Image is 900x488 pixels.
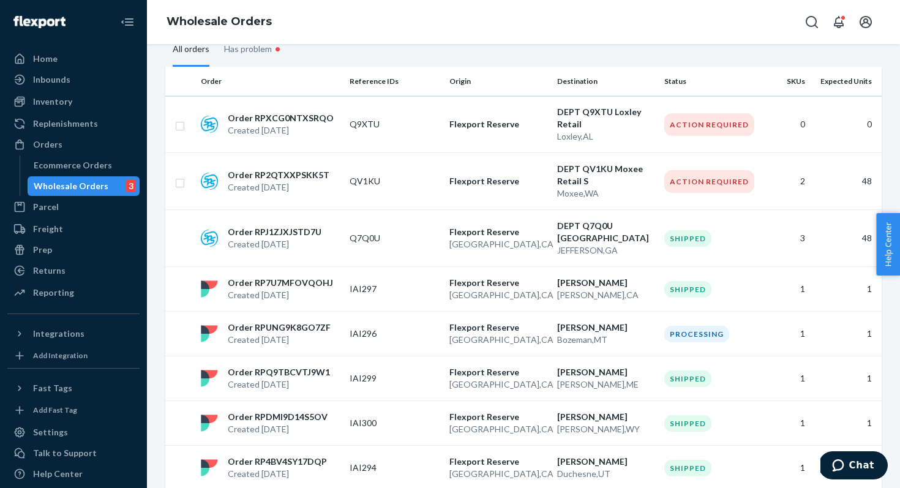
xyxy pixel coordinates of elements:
a: Wholesale Orders [167,15,272,28]
iframe: Opens a widget where you can chat to one of our agents [820,451,888,482]
img: flexport logo [201,370,218,387]
p: Moxee , WA [557,187,655,200]
a: Replenishments [7,114,140,133]
p: [GEOGRAPHIC_DATA] , CA [449,289,547,301]
ol: breadcrumbs [157,4,282,40]
div: Settings [33,426,68,438]
p: Order RPDMI9D14S5OV [228,411,328,423]
p: Created [DATE] [228,423,328,435]
p: Order RP7U7MFOVQOHJ [228,277,333,289]
a: Help Center [7,464,140,484]
button: Help Center [876,213,900,276]
td: 1 [810,356,882,401]
img: Flexport logo [13,16,66,28]
a: Ecommerce Orders [28,156,140,175]
div: Processing [664,326,729,342]
p: Created [DATE] [228,468,327,480]
div: Ecommerce Orders [34,159,112,171]
p: [PERSON_NAME] [557,321,655,334]
p: Created [DATE] [228,378,330,391]
div: Shipped [664,281,711,298]
img: flexport logo [201,459,218,476]
p: Flexport Reserve [449,175,547,187]
div: Inbounds [33,73,70,86]
p: Order RPUNG9K8GO7ZF [228,321,331,334]
p: Flexport Reserve [449,277,547,289]
p: Duchesne , UT [557,468,655,480]
div: Home [33,53,58,65]
div: Orders [33,138,62,151]
p: [PERSON_NAME] , ME [557,378,655,391]
button: Talk to Support [7,443,140,463]
p: [GEOGRAPHIC_DATA] , CA [449,334,547,346]
p: [PERSON_NAME] [557,411,655,423]
button: Fast Tags [7,378,140,398]
div: Action Required [664,170,754,193]
a: Inventory [7,92,140,111]
a: Parcel [7,197,140,217]
p: [GEOGRAPHIC_DATA] , CA [449,378,547,391]
a: Freight [7,219,140,239]
p: Order RPXCG0NTXSRQO [228,112,334,124]
th: Expected Units [810,67,882,96]
p: DEPT QV1KU Moxee Retail S [557,163,655,187]
a: Settings [7,422,140,442]
p: JEFFERSON , GA [557,244,655,257]
p: Flexport Reserve [449,411,547,423]
p: Created [DATE] [228,124,334,137]
img: flexport logo [201,280,218,298]
img: flexport logo [201,415,218,432]
p: Q7Q0U [350,232,440,244]
td: 1 [760,401,810,446]
p: IAI294 [350,462,440,474]
a: Inbounds [7,70,140,89]
div: All orders [173,33,209,67]
p: IAI297 [350,283,440,295]
div: Replenishments [33,118,98,130]
img: sps-commerce logo [201,173,218,190]
p: Order RP4BV4SY17DQP [228,456,327,468]
div: 3 [126,180,136,192]
td: 1 [760,267,810,312]
p: IAI299 [350,372,440,385]
div: Parcel [33,201,59,213]
div: Add Fast Tag [33,405,77,415]
a: Wholesale Orders3 [28,176,140,196]
a: Add Fast Tag [7,403,140,418]
div: • [272,41,283,57]
a: Home [7,49,140,69]
p: [PERSON_NAME] [557,456,655,468]
div: Shipped [664,370,711,387]
a: Orders [7,135,140,154]
p: [PERSON_NAME] , CA [557,289,655,301]
p: Loxley , AL [557,130,655,143]
button: Open Search Box [800,10,824,34]
div: Add Integration [33,350,88,361]
div: Reporting [33,287,74,299]
th: SKUs [760,67,810,96]
p: Flexport Reserve [449,321,547,334]
button: Close Navigation [115,10,140,34]
p: [PERSON_NAME] , WY [557,423,655,435]
a: Reporting [7,283,140,302]
img: flexport logo [201,325,218,342]
div: Shipped [664,230,711,247]
div: Shipped [664,415,711,432]
p: IAI296 [350,328,440,340]
p: Created [DATE] [228,289,333,301]
td: 3 [760,210,810,267]
th: Destination [552,67,660,96]
p: Flexport Reserve [449,118,547,130]
div: Integrations [33,328,84,340]
td: 1 [810,312,882,356]
div: Action Required [664,113,754,136]
p: Bozeman , MT [557,334,655,346]
p: [GEOGRAPHIC_DATA] , CA [449,238,547,250]
button: Integrations [7,324,140,343]
td: 0 [810,96,882,153]
div: Returns [33,265,66,277]
button: Open notifications [827,10,851,34]
td: 1 [810,267,882,312]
